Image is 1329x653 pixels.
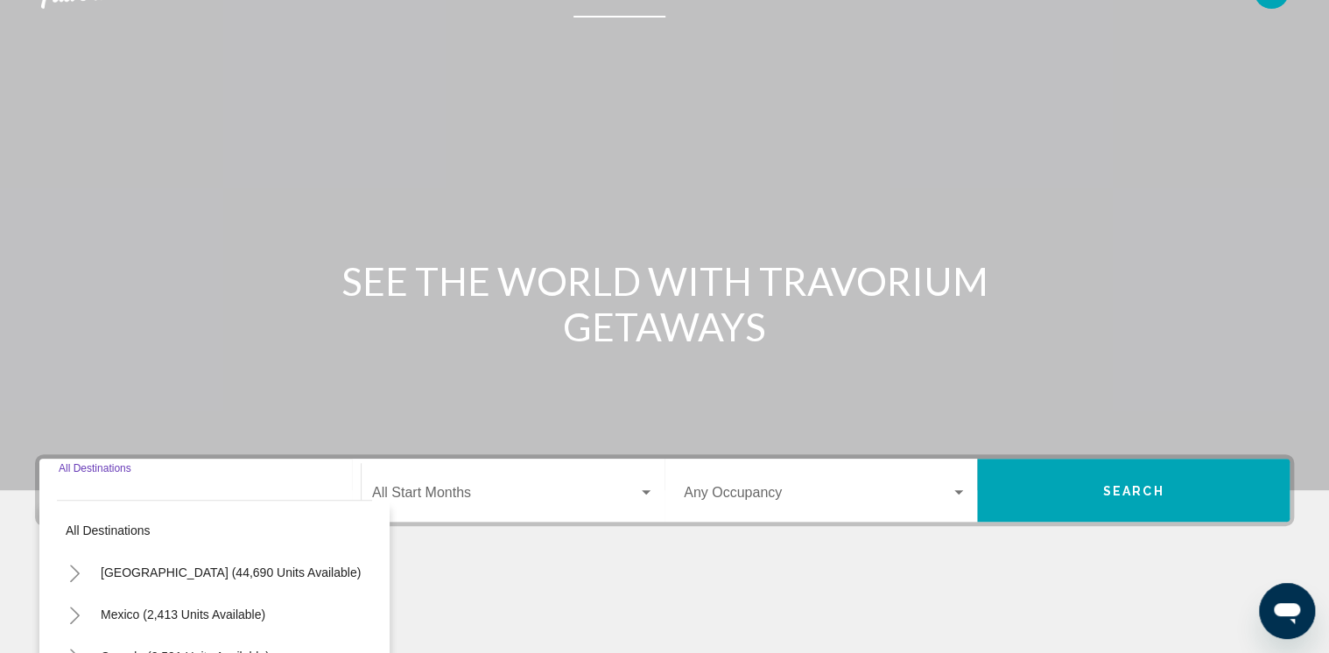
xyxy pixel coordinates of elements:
button: [GEOGRAPHIC_DATA] (44,690 units available) [92,552,369,593]
span: Mexico (2,413 units available) [101,607,265,621]
button: Toggle United States (44,690 units available) [57,555,92,590]
button: Mexico (2,413 units available) [92,594,274,635]
button: All destinations [57,510,372,551]
button: Toggle Mexico (2,413 units available) [57,597,92,632]
iframe: Button to launch messaging window [1259,583,1315,639]
span: Search [1103,484,1164,498]
span: All destinations [66,523,151,537]
span: [GEOGRAPHIC_DATA] (44,690 units available) [101,565,361,579]
div: Search widget [39,459,1290,522]
h1: SEE THE WORLD WITH TRAVORIUM GETAWAYS [336,258,993,349]
button: Search [977,459,1290,522]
